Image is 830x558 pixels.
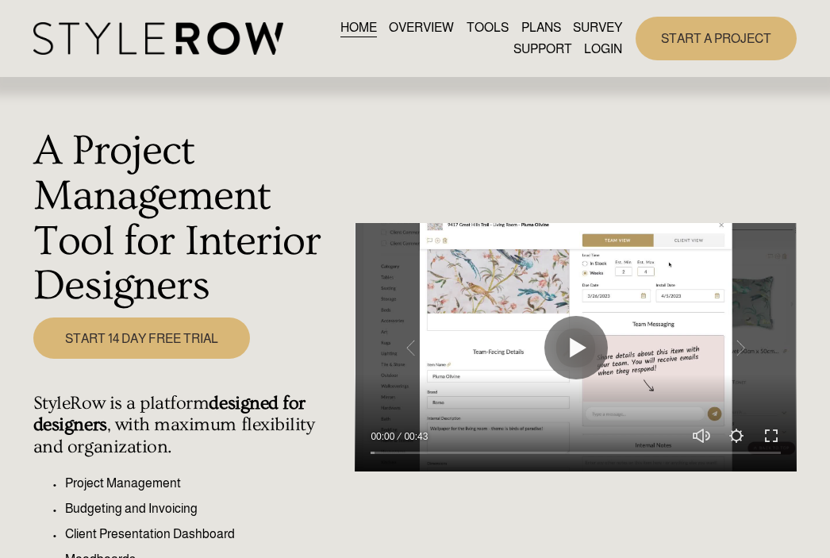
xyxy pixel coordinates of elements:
p: Budgeting and Invoicing [65,499,347,518]
a: START A PROJECT [636,17,797,60]
a: OVERVIEW [389,17,454,38]
a: TOOLS [467,17,509,38]
strong: designed for designers [33,393,310,436]
div: Current time [371,429,398,444]
a: HOME [340,17,377,38]
input: Seek [371,448,781,459]
h1: A Project Management Tool for Interior Designers [33,129,347,309]
div: Duration [398,429,432,444]
a: LOGIN [584,39,622,60]
h4: StyleRow is a platform , with maximum flexibility and organization. [33,393,347,459]
button: Play [544,316,608,379]
p: Client Presentation Dashboard [65,525,347,544]
span: SUPPORT [513,40,572,59]
a: SURVEY [573,17,622,38]
img: StyleRow [33,22,283,55]
a: START 14 DAY FREE TRIAL [33,317,250,359]
p: Project Management [65,474,347,493]
a: folder dropdown [513,39,572,60]
a: PLANS [521,17,561,38]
